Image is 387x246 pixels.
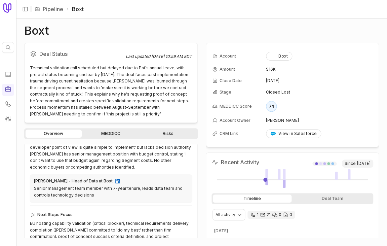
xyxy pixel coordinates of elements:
div: [PERSON_NAME] - Head of Data at Boxt [34,178,113,184]
span: Amount [220,67,235,72]
div: 74 [266,101,277,112]
button: Expand sidebar [20,4,30,14]
h1: Boxt [24,27,49,35]
span: Stage [220,90,231,95]
div: Deal Team [293,195,372,203]
div: Boxt [270,54,288,59]
span: rudderstack x boxt - follow up & next steps [257,238,343,243]
time: [DATE] 10:59 AM EDT [151,54,192,59]
span: CRM Link [220,131,238,136]
div: Development team initially resistant to change because 'segment from a developer point of view is... [30,138,192,171]
li: Boxt [66,5,84,13]
span: Since [342,160,373,168]
time: [DATE] [357,161,371,166]
span: Account [220,54,236,59]
span: 26 emails in thread [344,238,352,243]
a: Overview [26,130,82,138]
h2: Deal Status [30,48,126,59]
img: LinkedIn [115,179,120,183]
td: Closed Lost [266,87,373,98]
time: [DATE] [214,228,228,233]
span: MEDDICC Score [220,104,252,109]
a: Pipeline [43,5,63,13]
div: Technical validation call scheduled but delayed due to Pat's annual leave, with project status be... [30,65,192,117]
div: Senior management team member with 7-year tenure, leads data team and controls technology decisions [34,185,188,198]
td: $16K [266,64,373,75]
div: Next Steps Focus [30,211,192,219]
a: View in Salesforce [266,129,321,138]
span: Account Owner [220,118,250,123]
time: [DATE] [222,238,236,243]
div: View in Salesforce [270,131,317,136]
div: 1 call and 21 email threads [247,211,295,219]
td: [PERSON_NAME] [266,115,373,126]
button: Boxt [266,52,292,61]
h2: Recent Activity [211,158,259,166]
span: Close Date [220,78,242,83]
a: Risks [140,130,196,138]
div: Last updated [126,54,192,59]
time: [DATE] [266,78,279,83]
a: MEDDICC [83,130,139,138]
span: | [30,5,32,13]
div: Timeline [213,195,292,203]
